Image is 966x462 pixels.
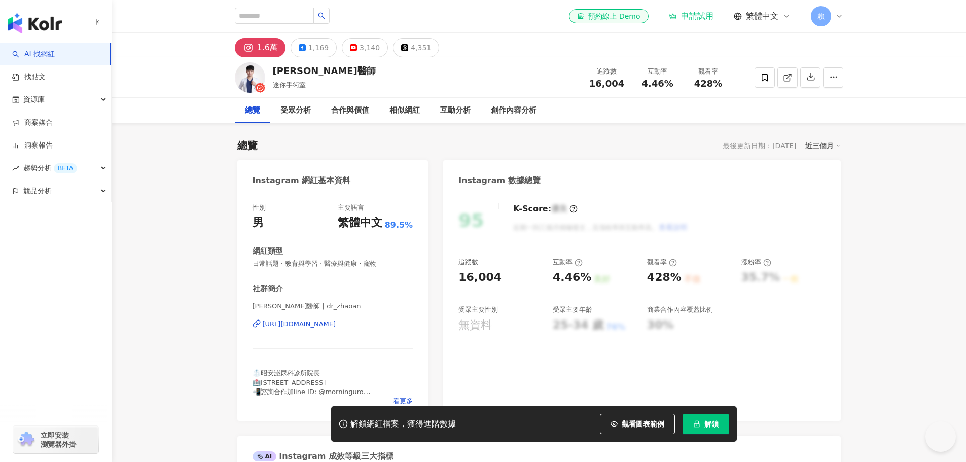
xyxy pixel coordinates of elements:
div: 無資料 [458,317,492,333]
div: 受眾分析 [280,104,311,117]
button: 1.6萬 [235,38,285,57]
span: 繁體中文 [746,11,778,22]
div: 互動率 [553,258,583,267]
span: 迷你手術室 [273,81,306,89]
div: 近三個月 [805,139,841,152]
span: 428% [694,79,723,89]
div: 428% [647,270,682,286]
div: 觀看率 [689,66,728,77]
img: chrome extension [16,432,36,448]
span: 16,004 [589,78,624,89]
button: 解鎖 [683,414,729,434]
div: 4,351 [411,41,431,55]
span: 觀看圖表範例 [622,420,664,428]
div: 商業合作內容覆蓋比例 [647,305,713,314]
img: logo [8,13,62,33]
span: 競品分析 [23,180,52,202]
button: 4,351 [393,38,439,57]
span: 看更多 [393,397,413,406]
button: 觀看圖表範例 [600,414,675,434]
div: 受眾主要性別 [458,305,498,314]
div: Instagram 網紅基本資料 [253,175,351,186]
div: 合作與價值 [331,104,369,117]
span: 資源庫 [23,88,45,111]
div: 互動率 [638,66,677,77]
div: [PERSON_NAME]醫師 [273,64,376,77]
span: search [318,12,325,19]
button: 1,169 [291,38,337,57]
span: lock [693,420,700,428]
div: 相似網紅 [389,104,420,117]
div: 創作內容分析 [491,104,536,117]
button: 3,140 [342,38,388,57]
img: KOL Avatar [235,62,265,93]
span: 🥼昭安泌尿科診所院長 🏥[STREET_ADDRESS] 📲諮詢合作加line ID: @morninguro 🩺包皮結紮手術｜菜花HPV疫苗｜性病篩檢｜性功能障礙｜海神除毛雷射｜磁波儀私密緊緻... [253,369,413,432]
div: 漲粉率 [741,258,771,267]
div: 男 [253,215,264,231]
span: rise [12,165,19,172]
a: 申請試用 [669,11,713,21]
div: 社群簡介 [253,283,283,294]
div: Instagram 成效等級三大指標 [253,451,393,462]
div: 1,169 [308,41,329,55]
div: 預約線上 Demo [577,11,640,21]
span: 4.46% [641,79,673,89]
div: AI [253,451,277,461]
div: [URL][DOMAIN_NAME] [263,319,336,329]
a: searchAI 找網紅 [12,49,55,59]
div: 網紅類型 [253,246,283,257]
a: 找貼文 [12,72,46,82]
span: 日常話題 · 教育與學習 · 醫療與健康 · 寵物 [253,259,413,268]
span: 賴 [817,11,825,22]
div: Instagram 數據總覽 [458,175,541,186]
div: 總覽 [237,138,258,153]
div: 1.6萬 [257,41,278,55]
a: 商案媒合 [12,118,53,128]
div: 4.46% [553,270,591,286]
a: 預約線上 Demo [569,9,648,23]
div: 追蹤數 [588,66,626,77]
div: 性別 [253,203,266,212]
a: 洞察報告 [12,140,53,151]
span: [PERSON_NAME]醫師 | dr_zhaoan [253,302,413,311]
span: 趨勢分析 [23,157,77,180]
a: [URL][DOMAIN_NAME] [253,319,413,329]
div: 16,004 [458,270,502,286]
span: 解鎖 [704,420,719,428]
div: 繁體中文 [338,215,382,231]
div: 最後更新日期：[DATE] [723,141,796,150]
span: 立即安裝 瀏覽器外掛 [41,431,76,449]
div: K-Score : [513,203,578,215]
div: 主要語言 [338,203,364,212]
div: 追蹤數 [458,258,478,267]
div: 總覽 [245,104,260,117]
div: 受眾主要年齡 [553,305,592,314]
div: BETA [54,163,77,173]
a: chrome extension立即安裝 瀏覽器外掛 [13,426,98,453]
div: 3,140 [360,41,380,55]
div: 解鎖網紅檔案，獲得進階數據 [350,419,456,430]
span: 89.5% [385,220,413,231]
div: 互動分析 [440,104,471,117]
div: 觀看率 [647,258,677,267]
